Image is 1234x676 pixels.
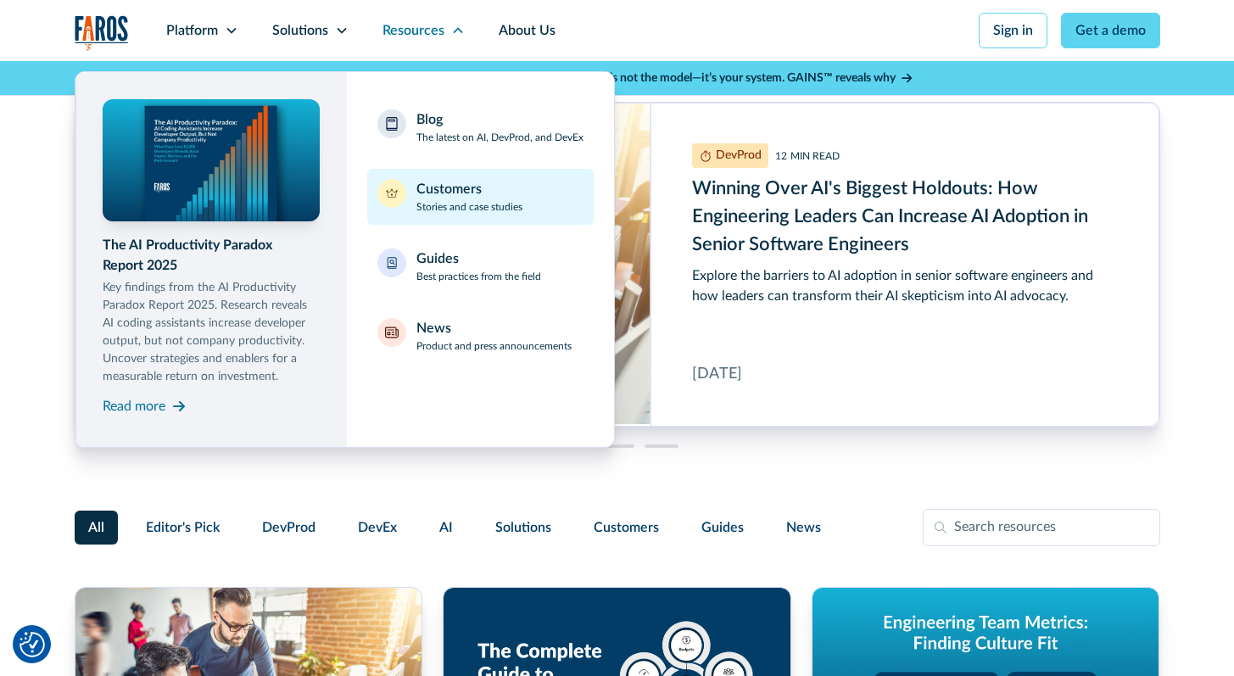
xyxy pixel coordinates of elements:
[416,269,541,284] p: Best practices from the field
[367,99,594,155] a: BlogThe latest on AI, DevProd, and DevEx
[367,238,594,294] a: GuidesBest practices from the field
[367,308,594,364] a: NewsProduct and press announcements
[416,199,522,215] p: Stories and case studies
[416,249,459,269] div: Guides
[103,279,320,386] p: Key findings from the AI Productivity Paradox Report 2025. Research reveals AI coding assistants ...
[786,517,821,538] span: News
[495,517,551,538] span: Solutions
[416,179,482,199] div: Customers
[416,318,451,338] div: News
[166,20,218,41] div: Platform
[416,130,583,145] p: The latest on AI, DevProd, and DevEx
[701,517,744,538] span: Guides
[75,15,129,50] img: Logo of the analytics and reporting company Faros.
[416,338,572,354] p: Product and press announcements
[103,235,320,276] div: The AI Productivity Paradox Report 2025
[75,15,129,50] a: home
[88,517,104,538] span: All
[20,632,45,657] img: Revisit consent button
[75,509,1160,546] form: Filter Form
[979,13,1047,48] a: Sign in
[272,20,328,41] div: Solutions
[1061,13,1160,48] a: Get a demo
[146,517,220,538] span: Editor's Pick
[439,517,453,538] span: AI
[20,632,45,657] button: Cookie Settings
[367,169,594,225] a: CustomersStories and case studies
[594,517,659,538] span: Customers
[75,61,1160,448] nav: Resources
[416,109,443,130] div: Blog
[358,517,397,538] span: DevEx
[262,517,315,538] span: DevProd
[382,20,444,41] div: Resources
[103,396,165,416] div: Read more
[923,509,1160,546] input: Search resources
[103,99,320,420] a: The AI Productivity Paradox Report 2025Key findings from the AI Productivity Paradox Report 2025....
